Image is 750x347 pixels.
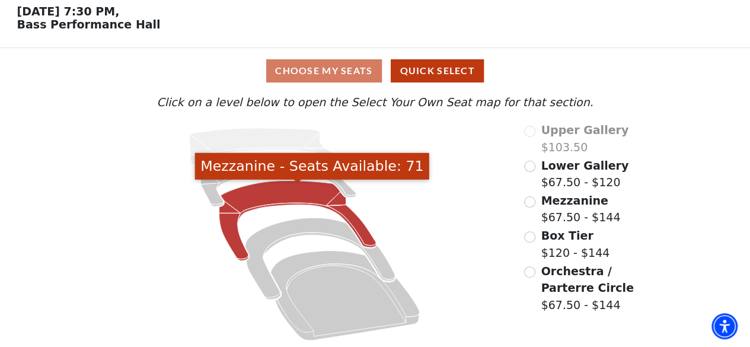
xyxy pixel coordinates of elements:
label: $67.50 - $144 [541,192,620,226]
path: Upper Gallery - Seats Available: 0 [190,128,337,164]
p: Click on a level below to open the Select Your Own Seat map for that section. [102,94,647,111]
input: Orchestra / Parterre Circle$67.50 - $144 [524,266,535,278]
input: Mezzanine$67.50 - $144 [524,196,535,208]
span: Orchestra / Parterre Circle [541,265,633,295]
button: Quick Select [391,59,484,82]
label: $67.50 - $144 [541,263,647,314]
span: Mezzanine [541,194,608,207]
div: Accessibility Menu [711,313,738,339]
input: Lower Gallery$67.50 - $120 [524,161,535,172]
label: $120 - $144 [541,227,609,261]
span: Upper Gallery [541,123,628,136]
input: Box Tier$120 - $144 [524,231,535,243]
path: Orchestra / Parterre Circle - Seats Available: 41 [271,251,420,341]
span: Box Tier [541,229,593,242]
div: Mezzanine - Seats Available: 71 [195,153,429,180]
label: $67.50 - $120 [541,157,628,191]
span: Lower Gallery [541,159,628,172]
label: $103.50 [541,122,628,155]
